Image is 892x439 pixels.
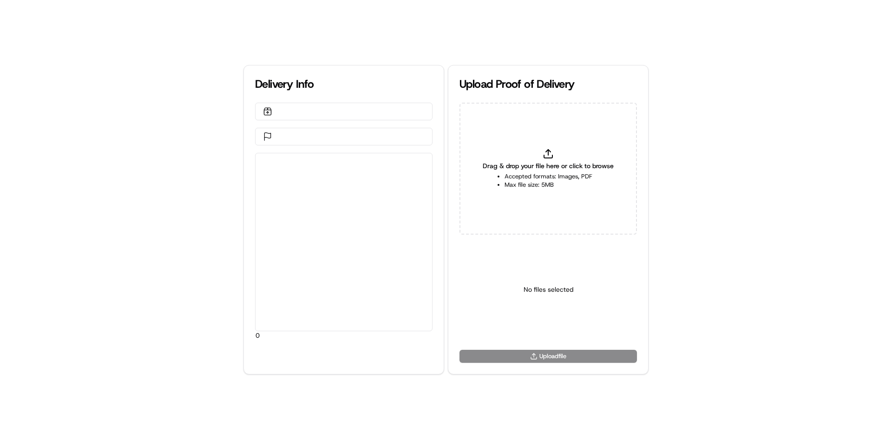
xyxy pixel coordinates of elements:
p: No files selected [524,285,573,294]
div: Upload Proof of Delivery [459,77,637,92]
div: 0 [256,153,432,331]
li: Max file size: 5MB [505,181,592,189]
span: Drag & drop your file here or click to browse [483,161,614,170]
div: Delivery Info [255,77,433,92]
li: Accepted formats: Images, PDF [505,172,592,181]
